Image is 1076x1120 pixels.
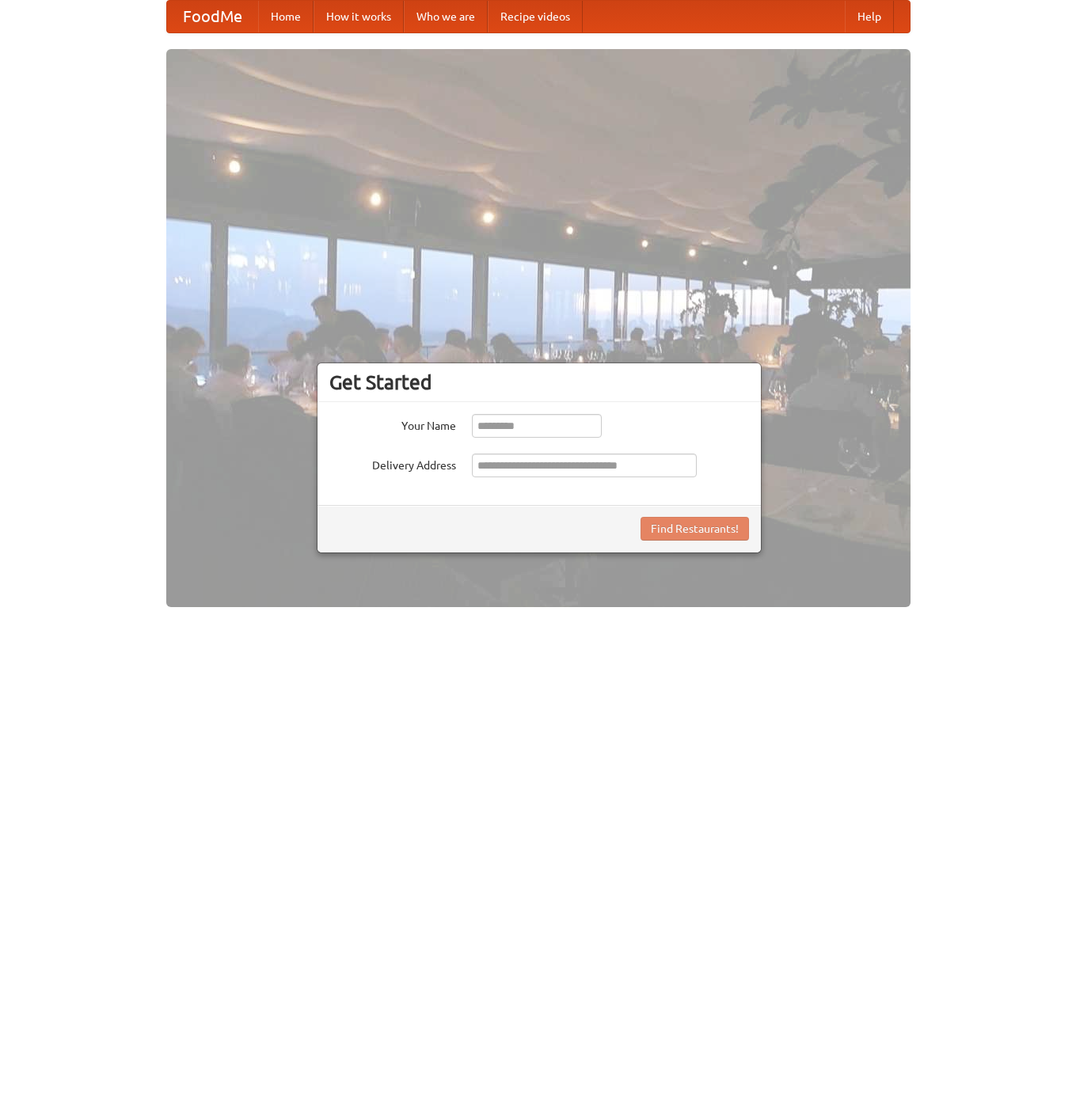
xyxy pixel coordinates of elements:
[488,1,583,32] a: Recipe videos
[404,1,488,32] a: Who we are
[641,517,749,541] button: Find Restaurants!
[845,1,894,32] a: Help
[258,1,314,32] a: Home
[329,454,456,473] label: Delivery Address
[329,414,456,434] label: Your Name
[329,370,749,394] h3: Get Started
[314,1,404,32] a: How it works
[167,1,258,32] a: FoodMe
